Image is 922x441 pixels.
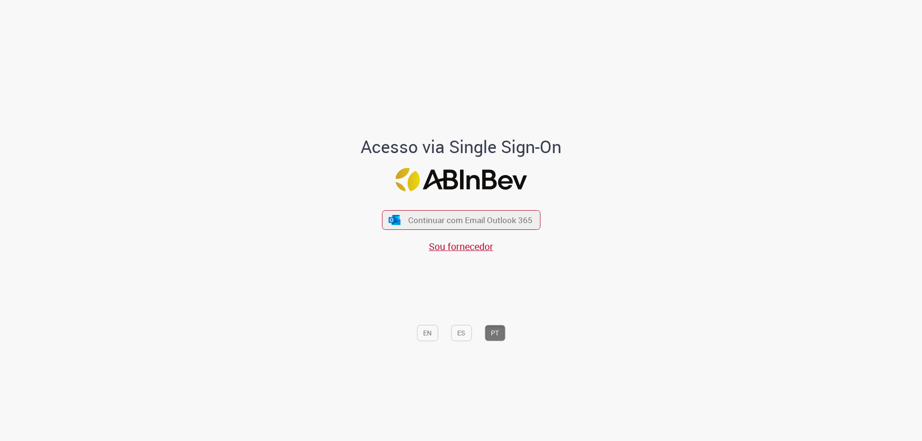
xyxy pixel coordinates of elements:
img: ícone Azure/Microsoft 360 [388,215,401,225]
button: EN [417,325,438,341]
span: Continuar com Email Outlook 365 [408,215,533,226]
img: Logo ABInBev [395,168,527,191]
h1: Acesso via Single Sign-On [328,137,594,156]
button: ícone Azure/Microsoft 360 Continuar com Email Outlook 365 [382,210,540,230]
a: Sou fornecedor [429,240,493,253]
button: PT [485,325,505,341]
button: ES [451,325,472,341]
